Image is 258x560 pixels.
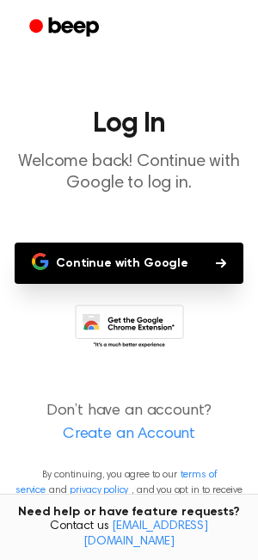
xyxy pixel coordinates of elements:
[17,423,241,446] a: Create an Account
[15,243,243,284] button: Continue with Google
[83,520,208,548] a: [EMAIL_ADDRESS][DOMAIN_NAME]
[14,110,244,138] h1: Log In
[14,467,244,514] p: By continuing, you agree to our and , and you opt in to receive emails from us.
[10,520,248,550] span: Contact us
[14,151,244,194] p: Welcome back! Continue with Google to log in.
[70,485,128,495] a: privacy policy
[14,400,244,446] p: Don’t have an account?
[17,11,114,45] a: Beep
